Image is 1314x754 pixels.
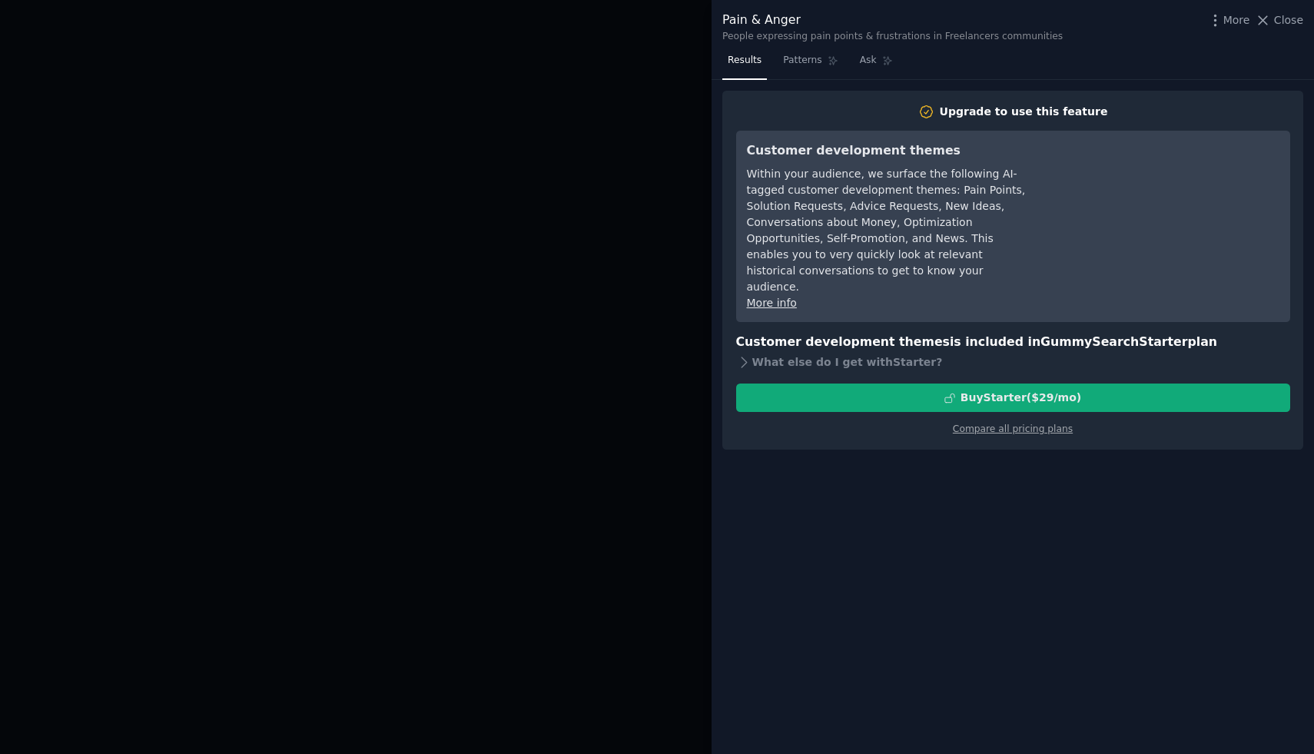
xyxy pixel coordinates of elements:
[736,351,1290,373] div: What else do I get with Starter ?
[778,48,843,80] a: Patterns
[1274,12,1303,28] span: Close
[940,104,1108,120] div: Upgrade to use this feature
[736,384,1290,412] button: BuyStarter($29/mo)
[747,141,1027,161] h3: Customer development themes
[953,424,1073,434] a: Compare all pricing plans
[722,11,1063,30] div: Pain & Anger
[728,54,762,68] span: Results
[736,333,1290,352] h3: Customer development themes is included in plan
[722,30,1063,44] div: People expressing pain points & frustrations in Freelancers communities
[1255,12,1303,28] button: Close
[1207,12,1250,28] button: More
[783,54,821,68] span: Patterns
[1049,141,1279,257] iframe: YouTube video player
[860,54,877,68] span: Ask
[1040,334,1187,349] span: GummySearch Starter
[961,390,1081,406] div: Buy Starter ($ 29 /mo )
[747,297,797,309] a: More info
[1223,12,1250,28] span: More
[854,48,898,80] a: Ask
[747,166,1027,295] div: Within your audience, we surface the following AI-tagged customer development themes: Pain Points...
[722,48,767,80] a: Results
